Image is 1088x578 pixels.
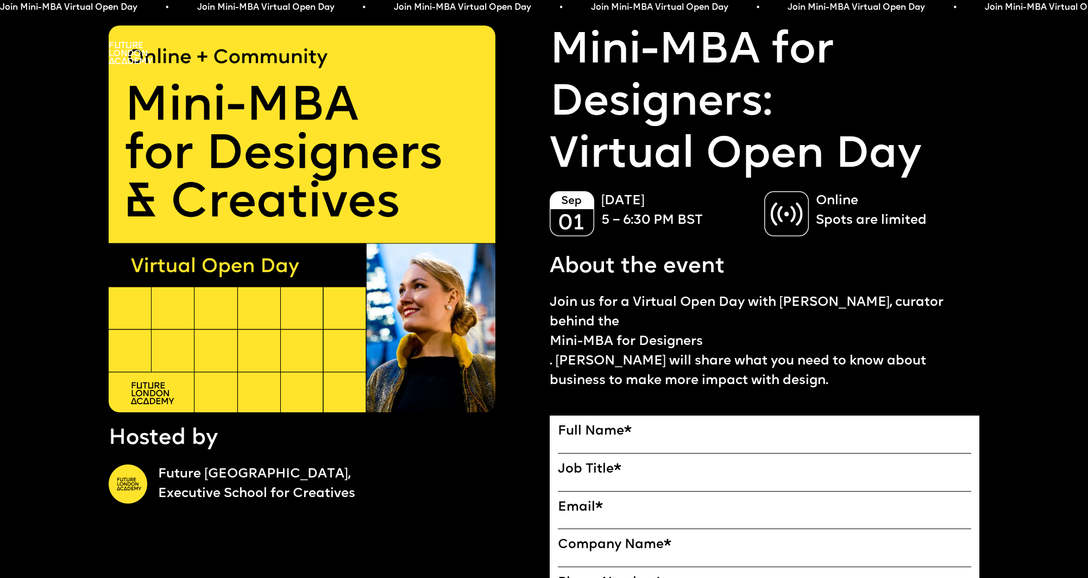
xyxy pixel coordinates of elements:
[363,2,366,13] span: •
[601,191,703,230] p: [DATE] 5 – 6:30 PM BST
[558,462,972,478] label: Job Title
[158,464,538,504] a: Future [GEOGRAPHIC_DATA],Executive School for Creatives
[953,2,957,13] span: •
[558,424,972,439] label: Full Name
[550,26,980,130] a: Mini-MBA for Designers:
[109,464,147,503] img: A yellow circle with Future London Academy logo
[550,252,725,282] p: About the event
[558,500,972,516] label: Email
[550,26,980,182] p: Virtual Open Day
[757,2,760,13] span: •
[550,293,980,391] p: Join us for a Virtual Open Day with [PERSON_NAME], curator behind the . [PERSON_NAME] will share ...
[558,537,972,553] label: Company Name
[109,42,153,64] img: A logo saying in 3 lines: Future London Academy
[166,2,169,13] span: •
[109,423,218,454] p: Hosted by
[550,332,980,351] a: Mini-MBA for Designers
[816,191,927,230] p: Online Spots are limited
[559,2,563,13] span: •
